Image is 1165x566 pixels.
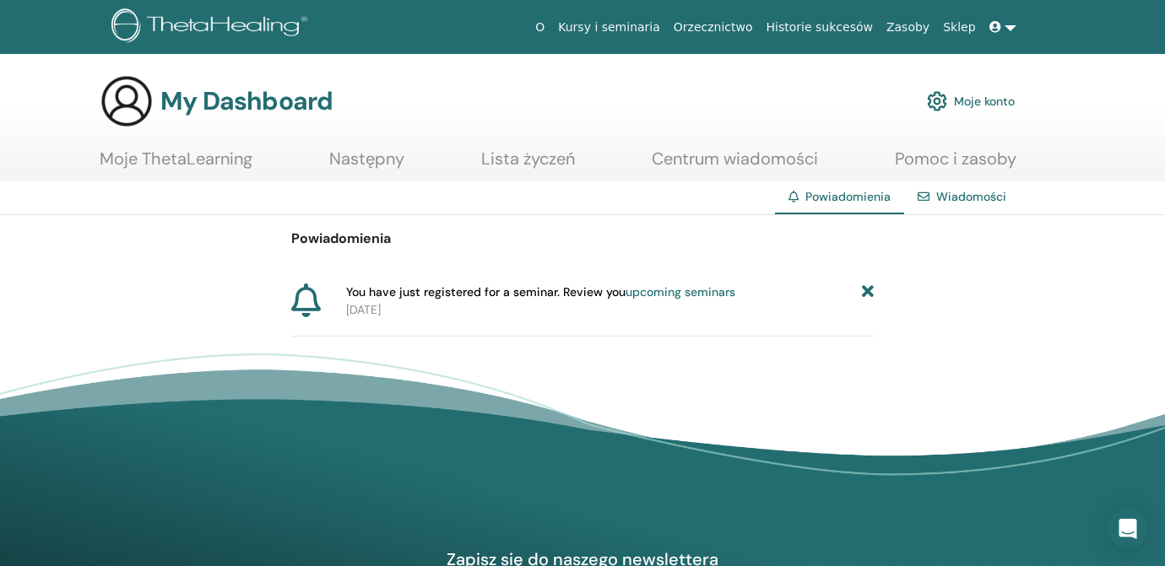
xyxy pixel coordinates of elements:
a: Orzecznictwo [667,12,760,43]
a: Wiadomości [936,189,1006,204]
span: You have just registered for a seminar. Review you [346,283,735,301]
span: Powiadomienia [805,189,891,204]
a: Centrum wiadomości [652,148,818,181]
a: Kursy i seminaria [551,12,667,43]
a: Sklep [936,12,982,43]
div: Open Intercom Messenger [1108,509,1148,549]
a: upcoming seminars [626,284,735,299]
img: logo.png [111,8,313,46]
h3: My Dashboard [160,86,333,116]
img: generic-user-icon.jpg [100,74,154,128]
a: Historie sukcesów [760,12,880,43]
img: cog.svg [927,87,947,116]
a: Zasoby [880,12,936,43]
p: [DATE] [346,301,874,319]
a: Moje konto [927,83,1015,120]
a: Moje ThetaLearning [100,148,252,181]
p: Powiadomienia [291,229,874,249]
a: Pomoc i zasoby [895,148,1016,181]
a: O [528,12,551,43]
a: Następny [329,148,404,181]
a: Lista życzeń [481,148,575,181]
